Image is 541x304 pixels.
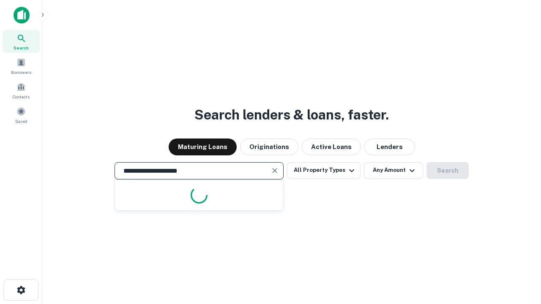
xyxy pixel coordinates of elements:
[3,103,40,126] a: Saved
[364,138,415,155] button: Lenders
[11,69,31,76] span: Borrowers
[3,30,40,53] a: Search
[169,138,237,155] button: Maturing Loans
[3,54,40,77] a: Borrowers
[3,79,40,102] a: Contacts
[302,138,361,155] button: Active Loans
[194,105,389,125] h3: Search lenders & loans, faster.
[14,44,29,51] span: Search
[13,93,30,100] span: Contacts
[364,162,423,179] button: Any Amount
[240,138,298,155] button: Originations
[499,236,541,277] iframe: Chat Widget
[14,7,30,24] img: capitalize-icon.png
[15,118,27,125] span: Saved
[269,165,281,176] button: Clear
[287,162,361,179] button: All Property Types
